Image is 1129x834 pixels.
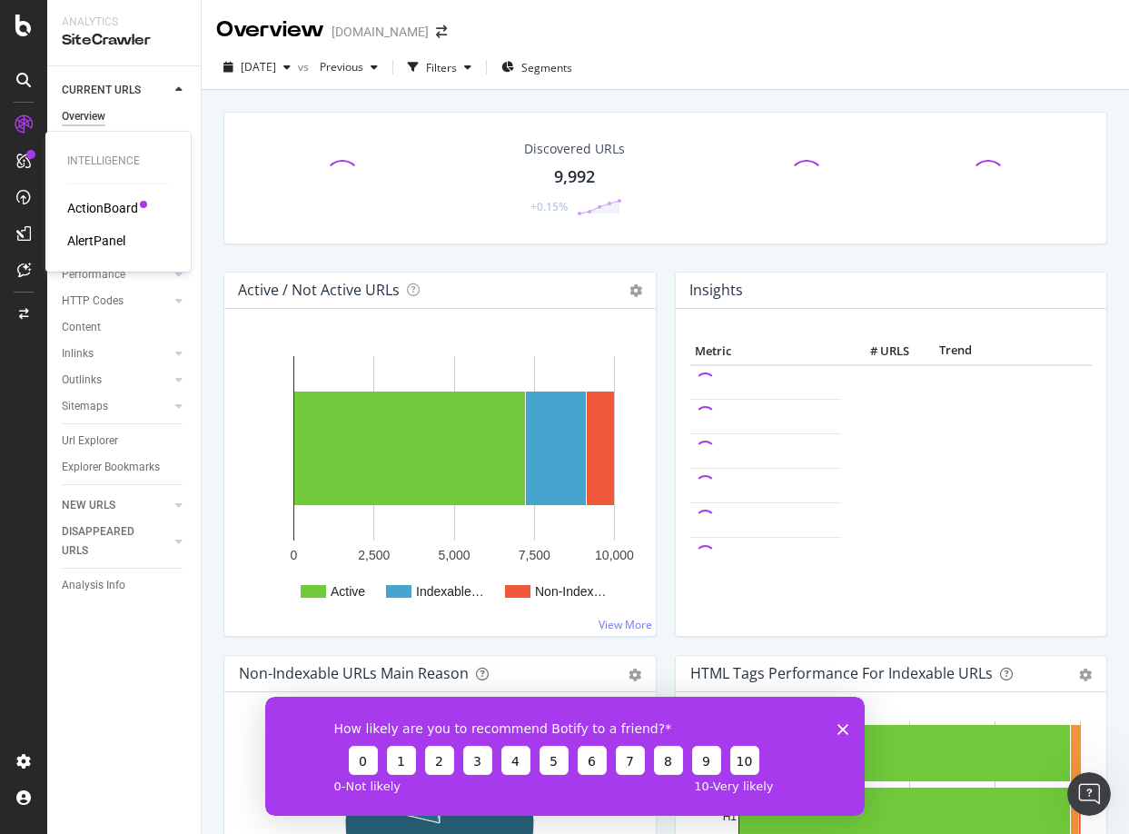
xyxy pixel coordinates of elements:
[629,284,642,297] i: Options
[535,584,607,599] text: Non-Index…
[62,458,188,477] a: Explorer Bookmarks
[629,669,641,681] div: gear
[241,59,276,74] span: 2025 Aug. 17th
[689,278,743,303] h4: Insights
[62,371,102,390] div: Outlinks
[239,338,641,621] svg: A chart.
[62,107,105,126] div: Overview
[595,548,634,562] text: 10,000
[524,140,625,158] div: Discovered URLs
[62,30,186,51] div: SiteCrawler
[312,59,363,74] span: Previous
[238,278,400,303] h4: Active / Not Active URLs
[1067,772,1111,816] iframe: Intercom live chat
[62,318,101,337] div: Content
[554,165,595,189] div: 9,992
[67,199,138,217] a: ActionBoard
[62,397,170,416] a: Sitemaps
[62,432,118,451] div: Url Explorer
[67,154,169,169] div: Intelligence
[331,584,365,599] text: Active
[62,81,141,100] div: CURRENT URLS
[599,617,652,632] a: View More
[62,107,188,126] a: Overview
[1079,669,1092,681] div: gear
[530,199,568,214] div: +0.15%
[521,60,572,75] span: Segments
[62,15,186,30] div: Analytics
[62,371,170,390] a: Outlinks
[62,522,154,561] div: DISAPPEARED URLS
[239,664,469,682] div: Non-Indexable URLs Main Reason
[436,25,447,38] div: arrow-right-arrow-left
[62,318,188,337] a: Content
[62,265,125,284] div: Performance
[62,344,170,363] a: Inlinks
[62,292,170,311] a: HTTP Codes
[401,53,479,82] button: Filters
[690,338,842,365] th: Metric
[62,432,188,451] a: Url Explorer
[62,292,124,311] div: HTTP Codes
[216,15,324,45] div: Overview
[332,23,429,41] div: [DOMAIN_NAME]
[416,584,484,599] text: Indexable…
[722,810,737,823] text: H1
[62,397,108,416] div: Sitemaps
[312,53,385,82] button: Previous
[358,548,390,562] text: 2,500
[62,344,94,363] div: Inlinks
[62,458,160,477] div: Explorer Bookmarks
[291,548,298,562] text: 0
[62,576,188,595] a: Analysis Info
[298,59,312,74] span: vs
[426,60,457,75] div: Filters
[841,338,914,365] th: # URLS
[519,548,550,562] text: 7,500
[690,664,993,682] div: HTML Tags Performance for Indexable URLs
[67,232,125,250] a: AlertPanel
[216,53,298,82] button: [DATE]
[62,522,170,561] a: DISAPPEARED URLS
[62,81,170,100] a: CURRENT URLS
[265,697,865,816] iframe: Survey from Botify
[914,338,996,365] th: Trend
[494,53,579,82] button: Segments
[438,548,470,562] text: 5,000
[62,496,115,515] div: NEW URLS
[62,576,125,595] div: Analysis Info
[62,496,170,515] a: NEW URLS
[62,265,170,284] a: Performance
